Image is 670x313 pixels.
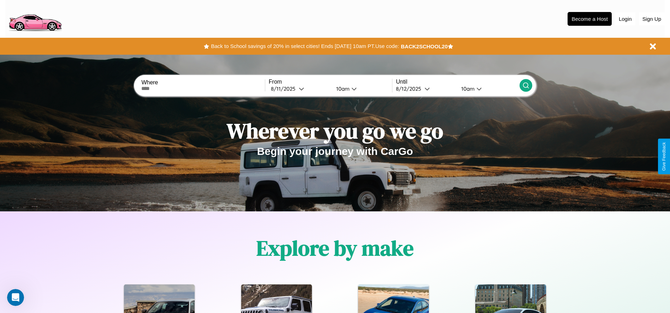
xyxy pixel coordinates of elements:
[568,12,612,26] button: Become a Host
[458,85,476,92] div: 10am
[141,79,265,86] label: Where
[7,289,24,306] iframe: Intercom live chat
[256,234,414,263] h1: Explore by make
[401,43,448,49] b: BACK2SCHOOL20
[269,79,392,85] label: From
[333,85,351,92] div: 10am
[269,85,331,92] button: 8/11/2025
[615,12,635,25] button: Login
[331,85,392,92] button: 10am
[639,12,665,25] button: Sign Up
[5,4,65,33] img: logo
[662,142,666,171] div: Give Feedback
[271,85,299,92] div: 8 / 11 / 2025
[456,85,520,92] button: 10am
[396,79,519,85] label: Until
[396,85,425,92] div: 8 / 12 / 2025
[209,41,401,51] button: Back to School savings of 20% in select cities! Ends [DATE] 10am PT.Use code:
